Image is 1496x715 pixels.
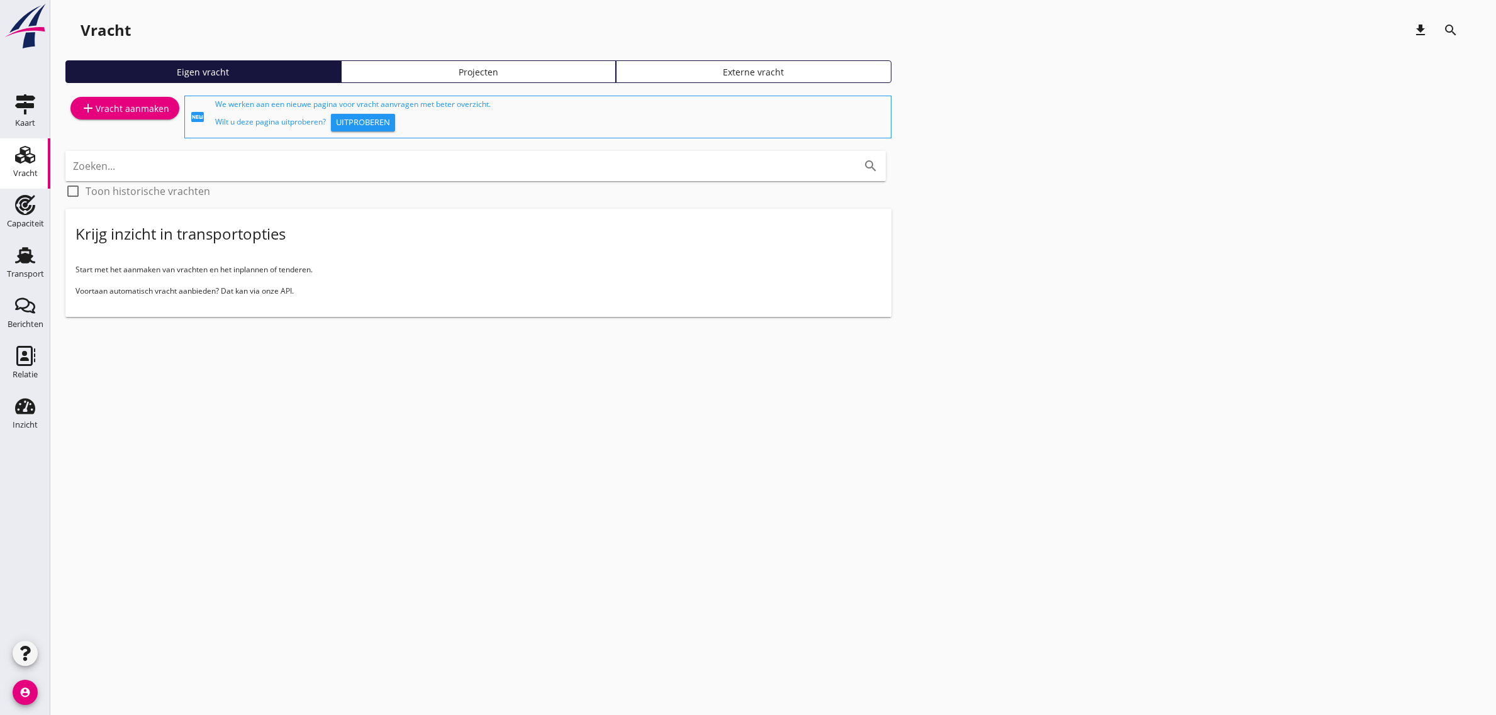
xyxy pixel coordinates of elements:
[622,65,886,79] div: Externe vracht
[13,169,38,177] div: Vracht
[616,60,891,83] a: Externe vracht
[190,109,205,125] i: fiber_new
[215,99,886,135] div: We werken aan een nieuwe pagina voor vracht aanvragen met beter overzicht. Wilt u deze pagina uit...
[71,65,335,79] div: Eigen vracht
[1413,23,1428,38] i: download
[75,264,881,275] p: Start met het aanmaken van vrachten en het inplannen of tenderen.
[3,3,48,50] img: logo-small.a267ee39.svg
[73,156,843,176] input: Zoeken...
[13,421,38,429] div: Inzicht
[86,185,210,197] label: Toon historische vrachten
[81,101,169,116] div: Vracht aanmaken
[7,270,44,278] div: Transport
[81,101,96,116] i: add
[863,158,878,174] i: search
[65,60,341,83] a: Eigen vracht
[70,97,179,119] a: Vracht aanmaken
[8,320,43,328] div: Berichten
[13,680,38,705] i: account_circle
[81,20,131,40] div: Vracht
[341,60,617,83] a: Projecten
[336,116,390,129] div: Uitproberen
[347,65,611,79] div: Projecten
[75,285,881,297] p: Voortaan automatisch vracht aanbieden? Dat kan via onze API.
[1443,23,1458,38] i: search
[15,119,35,127] div: Kaart
[13,370,38,379] div: Relatie
[331,114,395,131] button: Uitproberen
[75,224,286,244] div: Krijg inzicht in transportopties
[7,219,44,228] div: Capaciteit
